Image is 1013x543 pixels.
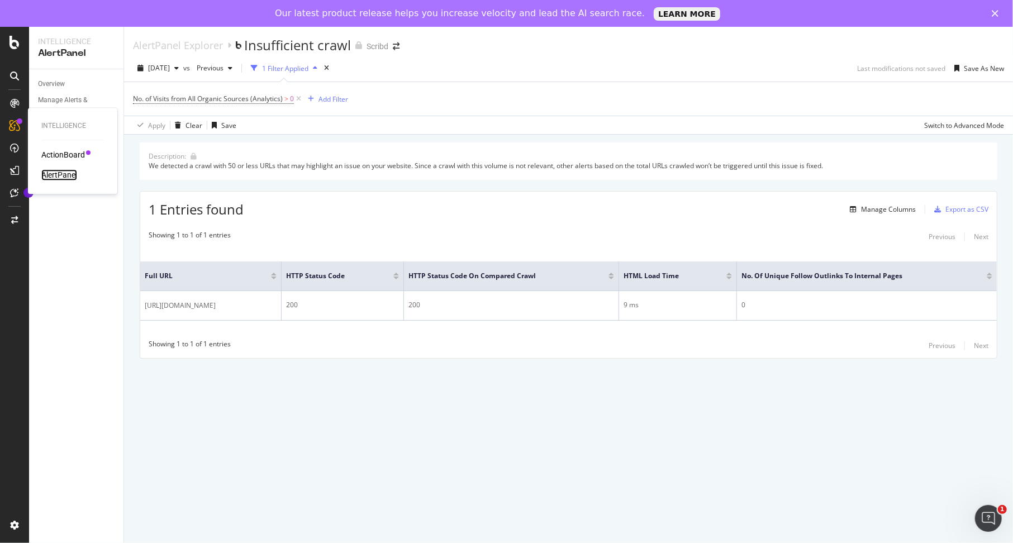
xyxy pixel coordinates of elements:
div: Save As New [964,64,1004,73]
div: Save [221,121,236,130]
span: 1 Entries found [149,200,244,218]
div: Insufficient crawl [244,36,351,55]
div: 1 Filter Applied [262,64,308,73]
div: Switch to Advanced Mode [924,121,1004,130]
button: Add Filter [303,92,348,106]
div: AlertPanel [38,47,115,60]
button: Save [207,116,236,134]
div: Scribd [367,41,388,52]
button: Previous [929,339,955,353]
span: [URL][DOMAIN_NAME] [145,300,216,311]
button: [DATE] [133,59,183,77]
div: Add Filter [318,94,348,104]
button: Save As New [950,59,1004,77]
div: Previous [929,341,955,350]
div: Clear [186,121,202,130]
button: Clear [170,116,202,134]
div: Last modifications not saved [857,64,945,73]
div: We detected a crawl with 50 or less URLs that may highlight an issue on your website. Since a cra... [149,161,988,170]
span: 0 [290,91,294,107]
button: 1 Filter Applied [246,59,322,77]
div: Description: [149,151,186,161]
button: Apply [133,116,165,134]
a: AlertPanel Explorer [133,39,223,51]
div: times [322,63,331,74]
button: Manage Columns [845,203,916,216]
span: Full URL [145,271,254,281]
div: Our latest product release helps you increase velocity and lead the AI search race. [275,8,645,19]
button: Switch to Advanced Mode [920,116,1004,134]
div: Manage Columns [861,204,916,214]
div: Next [974,341,988,350]
a: Manage Alerts & Groups [38,94,116,118]
span: vs [183,63,192,73]
a: AlertPanel [41,169,77,180]
div: Manage Alerts & Groups [38,94,105,118]
div: 200 [408,300,614,310]
div: arrow-right-arrow-left [393,42,400,50]
span: No. of Unique Follow Outlinks to Internal Pages [741,271,970,281]
button: Previous [192,59,237,77]
span: 1 [998,505,1007,514]
span: 2025 Aug. 15th [148,63,170,73]
a: Overview [38,78,116,90]
div: Export as CSV [945,204,988,214]
div: Intelligence [38,36,115,47]
button: Next [974,339,988,353]
span: HTTP Status Code [286,271,377,281]
a: ActionBoard [41,149,85,160]
div: Overview [38,78,65,90]
div: 9 ms [624,300,732,310]
div: Intelligence [41,121,104,131]
div: Close [992,10,1003,17]
div: Showing 1 to 1 of 1 entries [149,339,231,353]
div: Next [974,232,988,241]
button: Export as CSV [930,201,988,218]
a: LEARN MORE [654,7,720,21]
span: No. of Visits from All Organic Sources (Analytics) [133,94,283,103]
span: Previous [192,63,223,73]
div: 0 [741,300,992,310]
button: Previous [929,230,955,244]
div: Tooltip anchor [23,188,34,198]
span: > [284,94,288,103]
div: Previous [929,232,955,241]
div: Apply [148,121,165,130]
span: HTML Load Time [624,271,710,281]
div: 200 [286,300,399,310]
div: Showing 1 to 1 of 1 entries [149,230,231,244]
button: Next [974,230,988,244]
span: HTTP Status Code On Compared Crawl [408,271,592,281]
iframe: Intercom live chat [975,505,1002,532]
